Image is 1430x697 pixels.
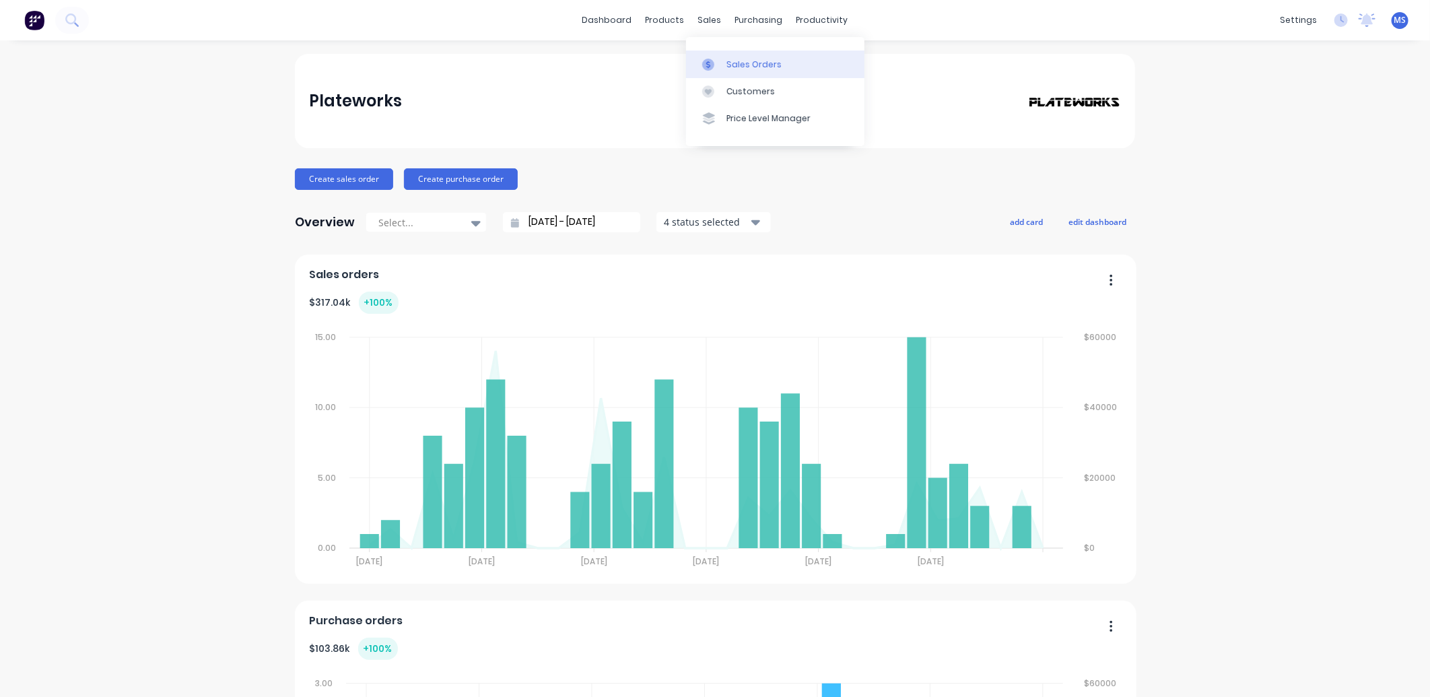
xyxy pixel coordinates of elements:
div: Overview [295,209,355,236]
span: Purchase orders [310,613,403,629]
button: Create sales order [295,168,393,190]
div: Price Level Manager [726,112,811,125]
div: Customers [726,86,775,98]
tspan: $0 [1085,542,1095,554]
tspan: [DATE] [469,556,495,567]
tspan: 3.00 [315,677,333,689]
tspan: $60000 [1085,677,1117,689]
tspan: $60000 [1085,331,1117,343]
tspan: 5.00 [318,472,336,484]
tspan: [DATE] [356,556,382,567]
div: Plateworks [310,88,403,114]
div: + 100 % [358,638,398,660]
img: Factory [24,10,44,30]
button: add card [1001,213,1052,230]
div: Sales Orders [726,59,782,71]
div: sales [691,10,728,30]
button: edit dashboard [1060,213,1135,230]
a: Sales Orders [686,51,864,77]
tspan: [DATE] [918,556,945,567]
tspan: $40000 [1085,401,1118,413]
tspan: [DATE] [806,556,832,567]
a: Customers [686,78,864,105]
div: purchasing [728,10,790,30]
span: Sales orders [310,267,380,283]
button: Create purchase order [404,168,518,190]
div: 4 status selected [664,215,749,229]
a: dashboard [576,10,639,30]
tspan: 15.00 [315,331,336,343]
img: Plateworks [1026,96,1120,108]
div: products [639,10,691,30]
span: MS [1394,14,1406,26]
tspan: 0.00 [318,542,336,554]
div: $ 103.86k [310,638,398,660]
button: 4 status selected [656,212,771,232]
div: productivity [790,10,855,30]
tspan: [DATE] [581,556,607,567]
tspan: [DATE] [693,556,720,567]
div: $ 317.04k [310,292,399,314]
a: Price Level Manager [686,105,864,132]
tspan: 10.00 [315,401,336,413]
div: + 100 % [359,292,399,314]
tspan: $20000 [1085,472,1116,484]
div: settings [1273,10,1324,30]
